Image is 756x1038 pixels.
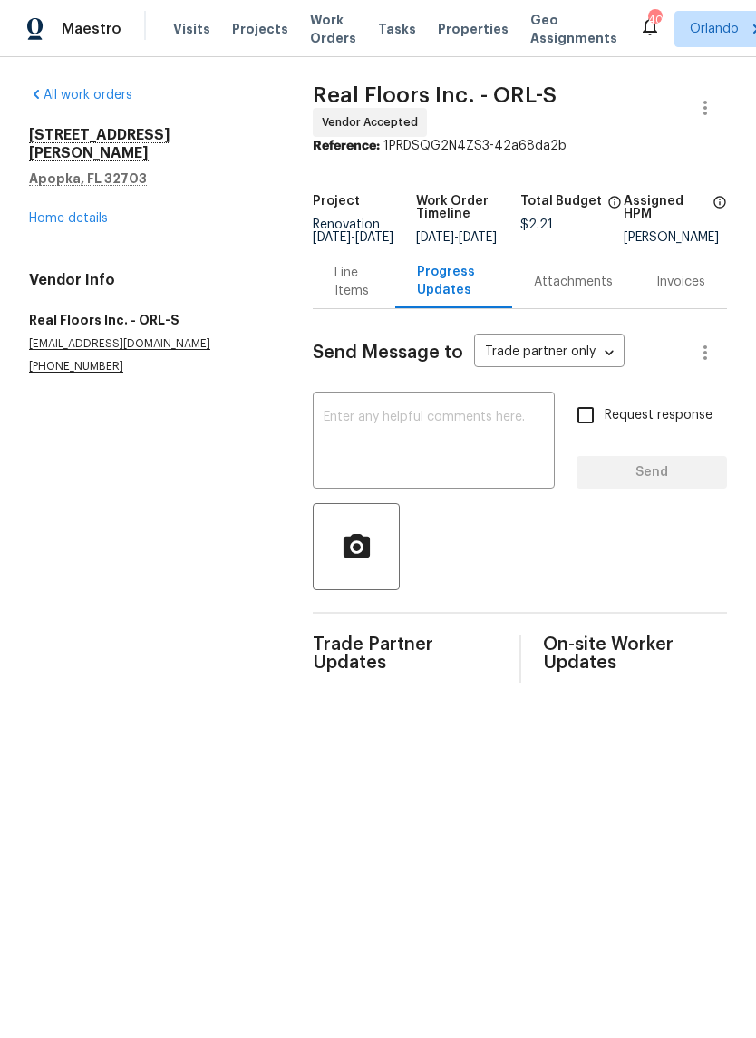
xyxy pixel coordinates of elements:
a: Home details [29,212,108,225]
h5: Total Budget [520,195,602,208]
div: Invoices [656,273,705,291]
span: Properties [438,20,509,38]
span: [DATE] [459,231,497,244]
span: $2.21 [520,218,553,231]
span: [DATE] [355,231,393,244]
span: Maestro [62,20,121,38]
span: Send Message to [313,344,463,362]
span: Vendor Accepted [322,113,425,131]
h5: Project [313,195,360,208]
span: Real Floors Inc. - ORL-S [313,84,557,106]
span: [DATE] [313,231,351,244]
div: Line Items [334,264,373,300]
span: On-site Worker Updates [543,635,727,672]
div: 1PRDSQG2N4ZS3-42a68da2b [313,137,727,155]
span: Tasks [378,23,416,35]
a: All work orders [29,89,132,102]
span: Orlando [690,20,739,38]
h5: Real Floors Inc. - ORL-S [29,311,269,329]
div: [PERSON_NAME] [624,231,727,244]
div: Progress Updates [417,263,490,299]
span: - [313,231,393,244]
span: Visits [173,20,210,38]
span: Work Orders [310,11,356,47]
h4: Vendor Info [29,271,269,289]
span: The total cost of line items that have been proposed by Opendoor. This sum includes line items th... [607,195,622,218]
span: [DATE] [416,231,454,244]
h5: Assigned HPM [624,195,707,220]
span: - [416,231,497,244]
h5: Work Order Timeline [416,195,519,220]
span: Request response [605,406,712,425]
span: Renovation [313,218,393,244]
div: 40 [648,11,661,29]
span: The hpm assigned to this work order. [712,195,727,231]
div: Trade partner only [474,338,625,368]
b: Reference: [313,140,380,152]
div: Attachments [534,273,613,291]
span: Geo Assignments [530,11,617,47]
span: Trade Partner Updates [313,635,497,672]
span: Projects [232,20,288,38]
